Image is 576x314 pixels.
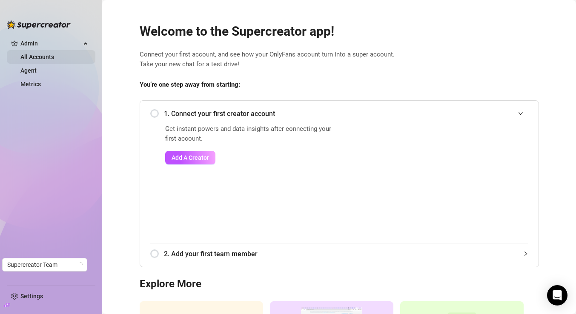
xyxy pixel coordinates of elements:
a: Agent [20,67,37,74]
div: 2. Add your first team member [150,243,528,264]
span: Get instant powers and data insights after connecting your first account. [165,124,337,144]
a: Settings [20,293,43,300]
span: Connect your first account, and see how your OnlyFans account turn into a super account. Take you... [140,50,539,70]
div: 1. Connect your first creator account [150,103,528,124]
h3: Explore More [140,277,539,291]
span: build [4,302,10,308]
a: Add A Creator [165,151,337,164]
span: 1. Connect your first creator account [164,108,528,119]
span: crown [11,40,18,47]
span: Supercreator Team [7,258,82,271]
span: Add A Creator [172,154,209,161]
span: collapsed [523,251,528,256]
span: loading [77,262,83,267]
a: Metrics [20,81,41,88]
strong: You’re one step away from starting: [140,81,240,88]
div: Open Intercom Messenger [547,285,567,306]
span: Admin [20,37,81,50]
img: logo-BBDzfeDw.svg [7,20,71,29]
a: All Accounts [20,54,54,60]
iframe: Add Creators [358,124,528,233]
button: Add A Creator [165,151,215,164]
h2: Welcome to the Supercreator app! [140,23,539,40]
span: expanded [518,111,523,116]
span: 2. Add your first team member [164,249,528,259]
